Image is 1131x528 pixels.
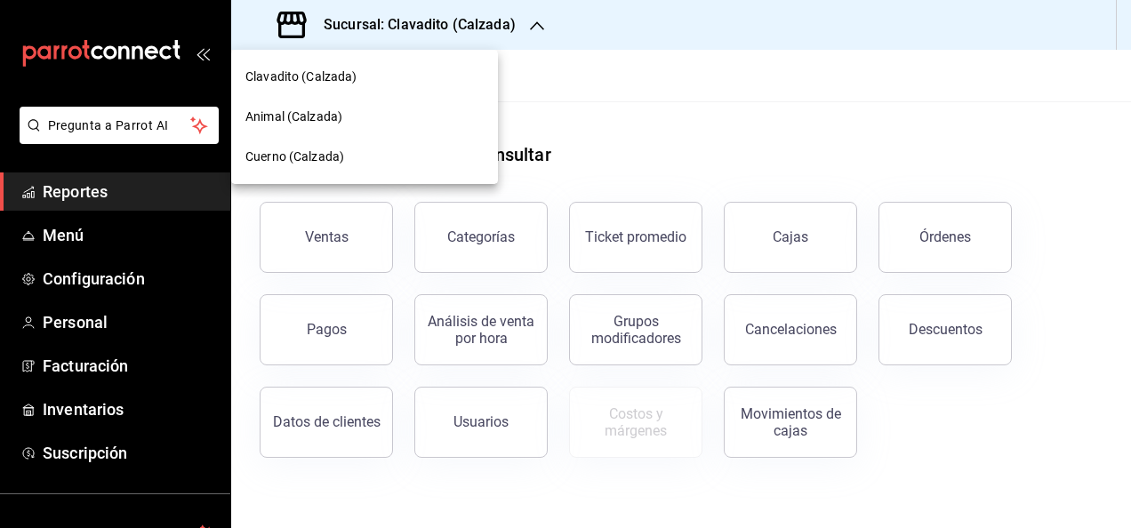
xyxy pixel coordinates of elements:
[231,137,498,177] div: Cuerno (Calzada)
[231,97,498,137] div: Animal (Calzada)
[245,68,357,86] span: Clavadito (Calzada)
[245,108,342,126] span: Animal (Calzada)
[245,148,344,166] span: Cuerno (Calzada)
[231,57,498,97] div: Clavadito (Calzada)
